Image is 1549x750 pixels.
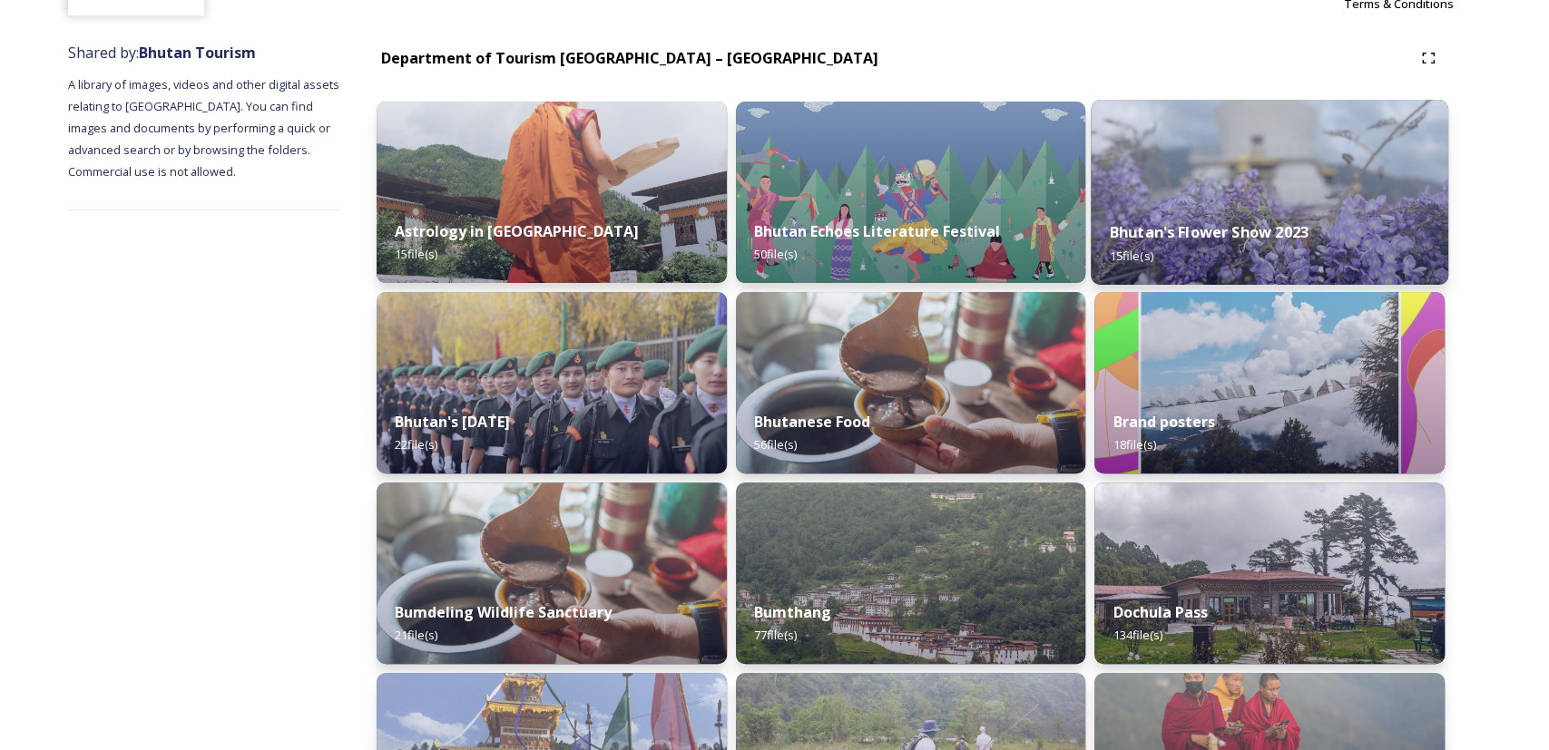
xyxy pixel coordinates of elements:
[1110,222,1309,242] strong: Bhutan's Flower Show 2023
[68,43,256,63] span: Shared by:
[736,482,1086,664] img: Bumthang%2520180723%2520by%2520Amp%2520Sripimanwat-20.jpg
[377,292,727,473] img: Bhutan%2520National%2520Day10.jpg
[377,482,727,664] img: Bumdeling%2520090723%2520by%2520Amp%2520Sripimanwat-4%25202.jpg
[395,627,437,643] span: 21 file(s)
[1113,436,1155,453] span: 18 file(s)
[1113,602,1207,622] strong: Dochula Pass
[736,292,1086,473] img: Bumdeling%2520090723%2520by%2520Amp%2520Sripimanwat-4.jpg
[754,412,870,432] strong: Bhutanese Food
[754,246,797,262] span: 50 file(s)
[1094,482,1445,664] img: 2022-10-01%252011.41.43.jpg
[395,602,612,622] strong: Bumdeling Wildlife Sanctuary
[395,412,510,432] strong: Bhutan's [DATE]
[139,43,256,63] strong: Bhutan Tourism
[395,436,437,453] span: 22 file(s)
[754,627,797,643] span: 77 file(s)
[395,246,437,262] span: 15 file(s)
[754,436,797,453] span: 56 file(s)
[1113,627,1162,643] span: 134 file(s)
[736,102,1086,283] img: Bhutan%2520Echoes7.jpg
[1094,292,1445,473] img: Bhutan_Believe_800_1000_4.jpg
[754,602,831,622] strong: Bumthang
[1110,247,1153,263] span: 15 file(s)
[754,221,1000,241] strong: Bhutan Echoes Literature Festival
[395,221,639,241] strong: Astrology in [GEOGRAPHIC_DATA]
[1113,412,1214,432] strong: Brand posters
[68,76,342,180] span: A library of images, videos and other digital assets relating to [GEOGRAPHIC_DATA]. You can find ...
[1091,100,1447,285] img: Bhutan%2520Flower%2520Show2.jpg
[377,102,727,283] img: _SCH1465.jpg
[381,48,878,68] strong: Department of Tourism [GEOGRAPHIC_DATA] – [GEOGRAPHIC_DATA]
